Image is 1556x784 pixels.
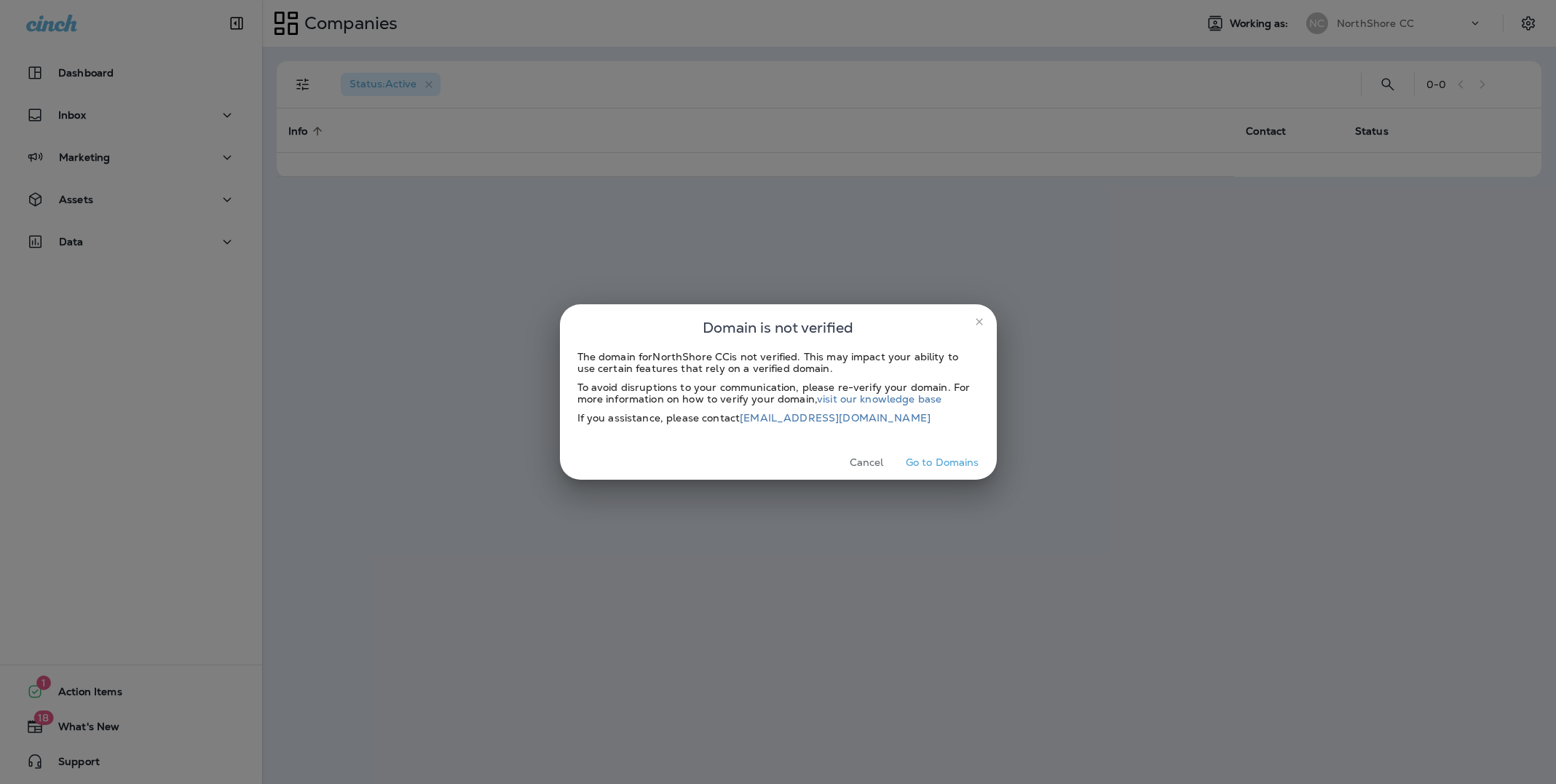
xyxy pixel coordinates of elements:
[577,381,979,405] div: To avoid disruptions to your communication, please re-verify your domain. For more information on...
[577,412,979,424] div: If you assistance, please contact
[968,310,991,333] button: close
[840,451,894,474] button: Cancel
[740,411,931,424] a: [EMAIL_ADDRESS][DOMAIN_NAME]
[900,451,985,474] button: Go to Domains
[703,316,853,339] span: Domain is not verified
[577,351,979,374] div: The domain for NorthShore CC is not verified. This may impact your ability to use certain feature...
[817,392,941,405] a: visit our knowledge base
